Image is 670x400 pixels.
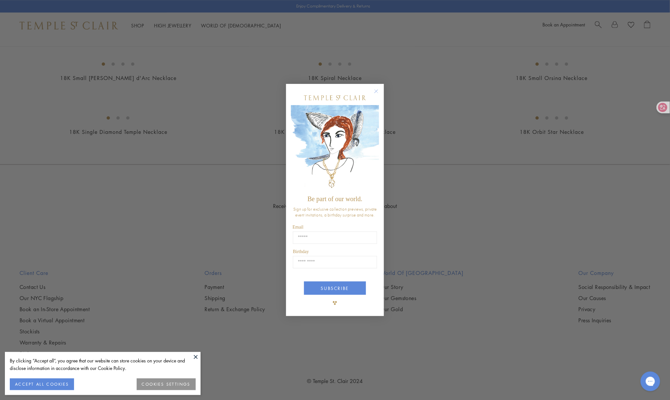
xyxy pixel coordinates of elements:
[304,281,366,295] button: SUBSCRIBE
[10,378,74,390] button: ACCEPT ALL COOKIES
[137,378,196,390] button: COOKIES SETTINGS
[308,195,362,202] span: Be part of our world.
[293,225,303,230] span: Email
[291,105,379,192] img: c4a9eb12-d91a-4d4a-8ee0-386386f4f338.jpeg
[637,369,663,393] iframe: Gorgias live chat messenger
[293,232,377,244] input: Email
[10,357,196,372] div: By clicking “Accept all”, you agree that our website can store cookies on your device and disclos...
[304,95,366,100] img: Temple St. Clair
[375,90,384,99] button: Close dialog
[328,296,342,310] img: TSC
[293,206,377,218] span: Sign up for exclusive collection previews, private event invitations, a birthday surprise and more.
[293,249,309,254] span: Birthday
